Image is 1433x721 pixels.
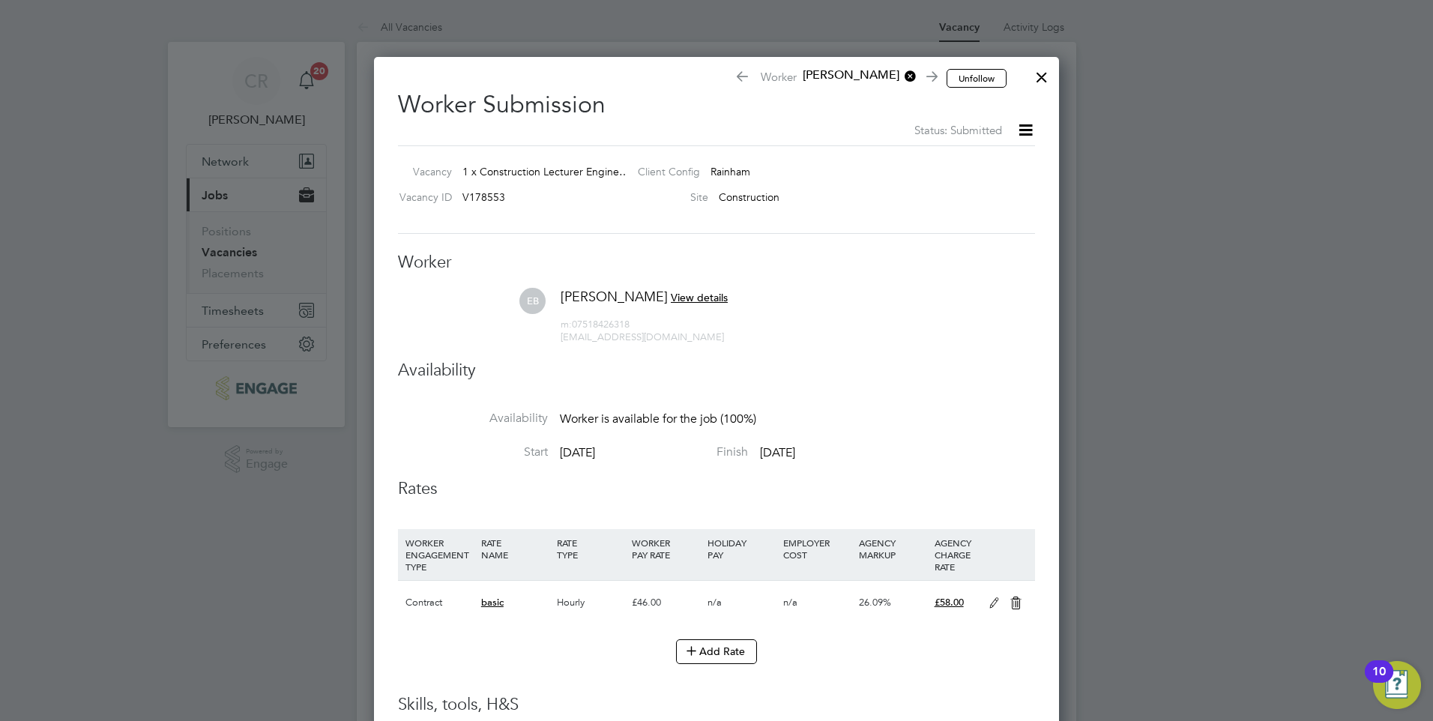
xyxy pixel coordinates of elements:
div: HOLIDAY PAY [704,529,779,568]
span: n/a [783,596,797,609]
div: RATE NAME [477,529,553,568]
h3: Availability [398,360,1035,381]
h3: Worker [398,252,1035,274]
button: Open Resource Center, 10 new notifications [1373,661,1421,709]
span: basic [481,596,504,609]
span: EB [519,288,546,314]
h3: Skills, tools, H&S [398,694,1035,716]
label: Finish [598,444,748,460]
div: AGENCY MARKUP [855,529,931,568]
h3: Rates [398,478,1035,500]
h2: Worker Submission [398,78,1035,139]
div: £46.00 [628,581,704,624]
span: Rainham [711,165,750,178]
span: n/a [708,596,722,609]
div: 10 [1372,672,1386,691]
span: 07518426318 [561,318,630,331]
span: [DATE] [760,445,795,460]
button: Add Rate [676,639,757,663]
div: WORKER ENGAGEMENT TYPE [402,529,477,580]
span: 26.09% [859,596,891,609]
div: RATE TYPE [553,529,629,568]
label: Client Config [626,165,700,178]
div: Hourly [553,581,629,624]
label: Availability [398,411,548,426]
button: Unfollow [947,69,1007,88]
span: [PERSON_NAME] [797,67,917,84]
label: Start [398,444,548,460]
label: Site [626,190,708,204]
span: Worker [734,67,935,88]
span: m: [561,318,572,331]
span: Status: Submitted [914,123,1002,137]
div: EMPLOYER COST [779,529,855,568]
span: [EMAIL_ADDRESS][DOMAIN_NAME] [561,331,724,343]
span: V178553 [462,190,505,204]
span: [DATE] [560,445,595,460]
span: View details [671,291,728,304]
div: Contract [402,581,477,624]
label: Vacancy ID [392,190,452,204]
span: [PERSON_NAME] [561,288,668,305]
div: AGENCY CHARGE RATE [931,529,981,580]
span: £58.00 [935,596,964,609]
label: Vacancy [392,165,452,178]
span: Construction [719,190,779,204]
div: WORKER PAY RATE [628,529,704,568]
span: 1 x Construction Lecturer Engine… [462,165,630,178]
span: Worker is available for the job (100%) [560,411,756,426]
